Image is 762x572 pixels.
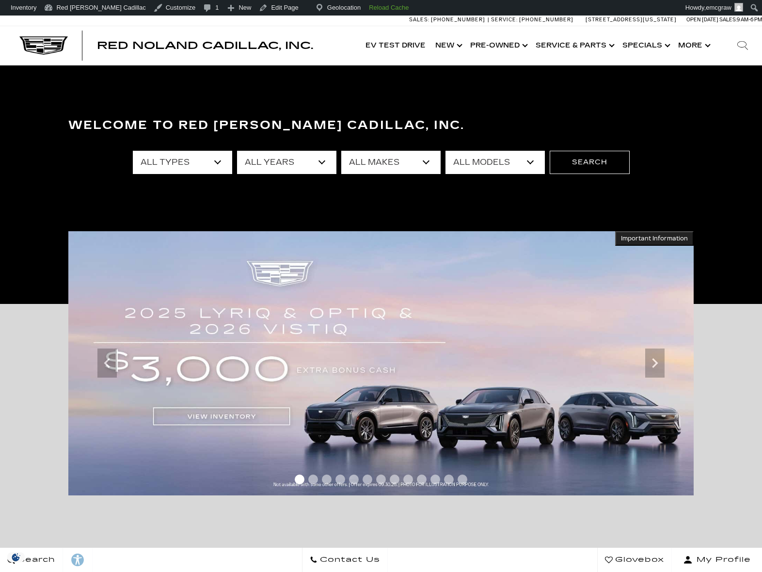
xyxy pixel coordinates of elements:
[550,151,630,174] button: Search
[445,151,545,174] select: Filter by model
[706,4,731,11] span: emcgraw
[673,26,714,65] button: More
[430,26,465,65] a: New
[613,553,664,567] span: Glovebox
[458,475,467,484] span: Go to slide 13
[719,16,737,23] span: Sales:
[308,475,318,484] span: Go to slide 2
[597,548,672,572] a: Glovebox
[519,16,573,23] span: [PHONE_NUMBER]
[302,548,388,572] a: Contact Us
[672,548,762,572] button: Open user profile menu
[295,475,304,484] span: Go to slide 1
[686,16,718,23] span: Open [DATE]
[19,36,68,55] img: Cadillac Dark Logo with Cadillac White Text
[317,553,380,567] span: Contact Us
[376,475,386,484] span: Go to slide 7
[431,16,485,23] span: [PHONE_NUMBER]
[409,17,488,22] a: Sales: [PHONE_NUMBER]
[97,41,313,50] a: Red Noland Cadillac, Inc.
[618,26,673,65] a: Specials
[615,231,694,246] button: Important Information
[341,151,441,174] select: Filter by make
[5,552,27,562] section: Click to Open Cookie Consent Modal
[491,16,518,23] span: Service:
[430,475,440,484] span: Go to slide 11
[645,349,665,378] div: Next
[409,16,429,23] span: Sales:
[237,151,336,174] select: Filter by year
[68,116,694,135] h3: Welcome to Red [PERSON_NAME] Cadillac, Inc.
[621,235,688,242] span: Important Information
[488,17,576,22] a: Service: [PHONE_NUMBER]
[403,475,413,484] span: Go to slide 9
[97,349,117,378] div: Previous
[68,231,694,495] img: 2509-September-FOM-2025-cta-bonus-cash
[5,552,27,562] img: Opt-Out Icon
[133,151,232,174] select: Filter by type
[369,4,409,11] strong: Reload Cache
[390,475,399,484] span: Go to slide 8
[737,16,762,23] span: 9 AM-6 PM
[335,475,345,484] span: Go to slide 4
[349,475,359,484] span: Go to slide 5
[15,553,55,567] span: Search
[465,26,531,65] a: Pre-Owned
[586,16,677,23] a: [STREET_ADDRESS][US_STATE]
[444,475,454,484] span: Go to slide 12
[363,475,372,484] span: Go to slide 6
[531,26,618,65] a: Service & Parts
[97,40,313,51] span: Red Noland Cadillac, Inc.
[417,475,427,484] span: Go to slide 10
[322,475,332,484] span: Go to slide 3
[361,26,430,65] a: EV Test Drive
[693,553,751,567] span: My Profile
